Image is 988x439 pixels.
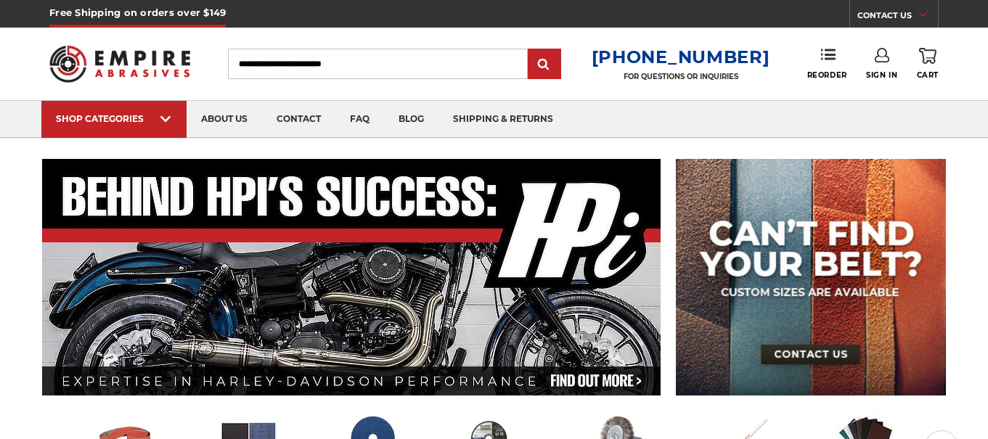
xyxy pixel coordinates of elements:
span: Reorder [807,70,847,80]
span: Cart [917,70,939,80]
a: about us [187,101,262,138]
a: Cart [917,48,939,80]
img: Empire Abrasives [49,36,190,91]
input: Submit [530,50,559,79]
a: faq [335,101,384,138]
div: SHOP CATEGORIES [56,113,172,124]
a: [PHONE_NUMBER] [592,46,770,67]
span: Sign In [866,70,897,80]
p: FOR QUESTIONS OR INQUIRIES [592,72,770,81]
img: promo banner for custom belts. [676,159,946,395]
a: shipping & returns [438,101,568,138]
a: CONTACT US [857,7,938,28]
a: blog [384,101,438,138]
a: Reorder [807,48,847,79]
img: Banner for an interview featuring Horsepower Inc who makes Harley performance upgrades featured o... [42,159,661,395]
a: contact [262,101,335,138]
